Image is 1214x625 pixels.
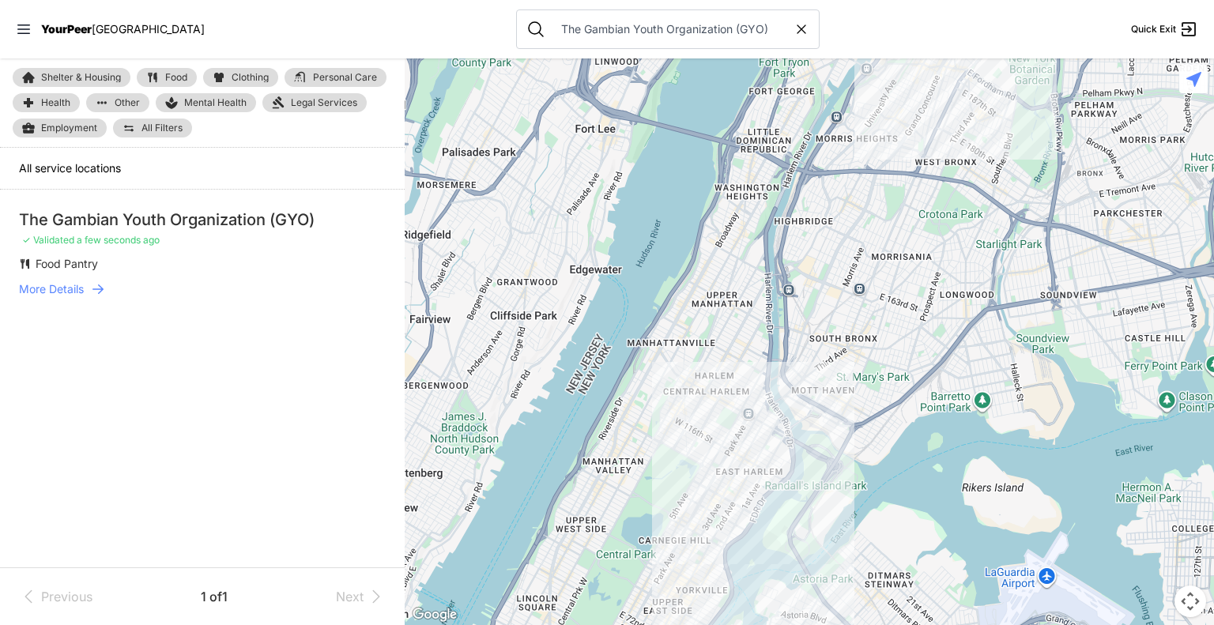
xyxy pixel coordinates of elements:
[19,161,121,175] span: All service locations
[22,234,74,246] span: ✓ Validated
[209,589,222,604] span: of
[291,96,357,109] span: Legal Services
[1174,585,1206,617] button: Map camera controls
[77,234,160,246] span: a few seconds ago
[201,589,209,604] span: 1
[36,257,98,270] span: Food Pantry
[336,587,364,606] span: Next
[313,73,377,82] span: Personal Care
[41,24,205,34] a: YourPeer[GEOGRAPHIC_DATA]
[41,122,97,134] span: Employment
[409,604,461,625] img: Google
[13,68,130,87] a: Shelter & Housing
[165,73,187,82] span: Food
[13,119,107,137] a: Employment
[19,281,386,297] a: More Details
[41,98,70,107] span: Health
[115,98,140,107] span: Other
[1131,20,1198,39] a: Quick Exit
[262,93,367,112] a: Legal Services
[113,119,192,137] a: All Filters
[41,22,92,36] span: YourPeer
[184,96,247,109] span: Mental Health
[92,22,205,36] span: [GEOGRAPHIC_DATA]
[41,73,121,82] span: Shelter & Housing
[222,589,228,604] span: 1
[13,93,80,112] a: Health
[156,93,256,112] a: Mental Health
[552,21,794,37] input: Search
[19,209,386,231] div: The Gambian Youth Organization (GYO)
[19,281,84,297] span: More Details
[86,93,149,112] a: Other
[232,73,269,82] span: Clothing
[41,587,92,606] span: Previous
[137,68,197,87] a: Food
[285,68,386,87] a: Personal Care
[141,123,183,133] span: All Filters
[203,68,278,87] a: Clothing
[409,604,461,625] a: Open this area in Google Maps (opens a new window)
[1131,23,1176,36] span: Quick Exit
